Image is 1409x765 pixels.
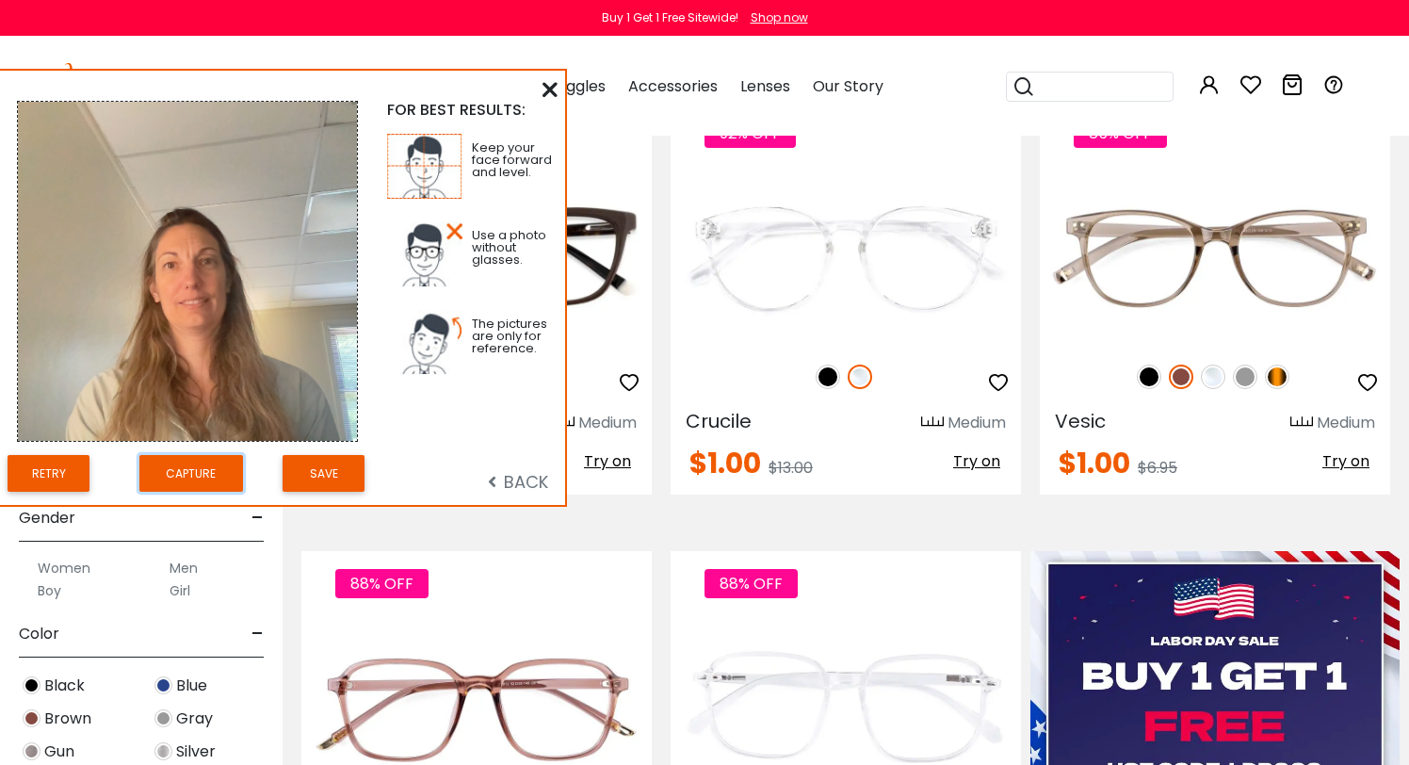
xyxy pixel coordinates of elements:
[38,557,90,579] label: Women
[921,415,944,430] img: size ruler
[387,310,463,375] img: tp3.jpg
[1317,449,1375,474] button: Try on
[154,709,172,727] img: Gray
[1317,412,1375,434] div: Medium
[671,169,1021,344] img: Fclear Crucile - Plastic ,Universal Bridge Fit
[64,63,219,110] img: abbeglasses.com
[23,676,40,694] img: Black
[154,676,172,694] img: Blue
[19,611,59,657] span: Color
[544,75,606,97] span: Goggles
[628,75,718,97] span: Accessories
[1055,408,1106,434] span: Vesic
[251,496,264,541] span: -
[472,315,547,357] span: The pictures are only for reference.
[1201,365,1225,389] img: Clear
[813,75,883,97] span: Our Story
[689,443,761,483] span: $1.00
[1059,443,1130,483] span: $1.00
[947,449,1006,474] button: Try on
[387,221,463,286] img: tp2.jpg
[139,455,243,492] button: Capture
[1322,450,1369,472] span: Try on
[251,611,264,657] span: -
[23,709,40,727] img: Brown
[1265,365,1289,389] img: Tortoise
[170,557,198,579] label: Men
[578,449,637,474] button: Try on
[283,455,364,492] button: Save
[953,450,1000,472] span: Try on
[18,102,357,441] img: 9k=
[8,455,89,492] button: Retry
[38,579,61,602] label: Boy
[176,708,213,730] span: Gray
[741,9,808,25] a: Shop now
[170,579,190,602] label: Girl
[44,675,85,697] span: Black
[1290,415,1313,430] img: size ruler
[1233,365,1257,389] img: Gray
[335,569,429,598] span: 88% OFF
[472,138,552,181] span: Keep your face forward and level.
[578,412,637,434] div: Medium
[1138,457,1177,479] span: $6.95
[44,741,74,763] span: Gun
[848,365,872,389] img: Clear
[44,708,91,730] span: Brown
[176,675,207,697] span: Blue
[472,226,546,269] span: Use a photo without glasses.
[704,569,798,598] span: 88% OFF
[584,450,631,472] span: Try on
[1040,169,1390,344] img: Gray Vesic - Plastic ,Universal Bridge Fit
[154,742,172,760] img: Silver
[1137,365,1161,389] img: Black
[387,101,558,119] div: FOR BEST RESULTS:
[602,9,738,26] div: Buy 1 Get 1 Free Sitewide!
[769,457,813,479] span: $13.00
[488,470,548,494] span: BACK
[816,365,840,389] img: Black
[751,9,808,26] div: Shop now
[19,496,75,541] span: Gender
[176,741,216,763] span: Silver
[387,134,463,199] img: tp1.jpg
[686,408,752,434] span: Crucile
[23,742,40,760] img: Gun
[947,412,1006,434] div: Medium
[740,75,790,97] span: Lenses
[1169,365,1193,389] img: Brown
